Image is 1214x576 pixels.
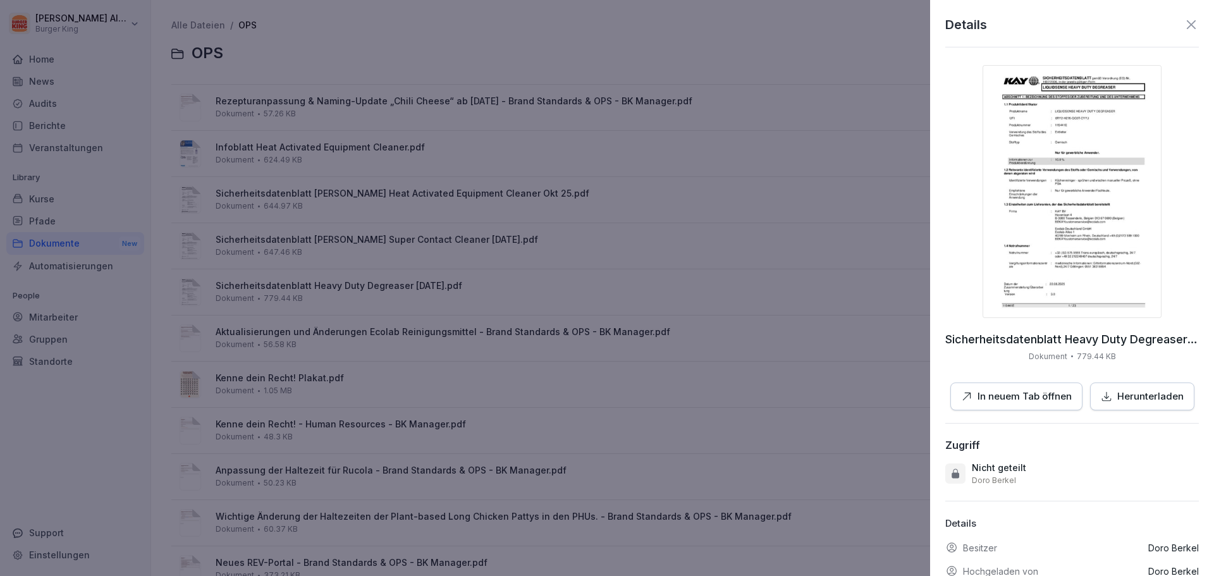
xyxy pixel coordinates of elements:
[1029,351,1067,362] p: Dokument
[950,383,1082,411] button: In neuem Tab öffnen
[1148,541,1199,555] p: Doro Berkel
[1117,389,1184,404] p: Herunterladen
[945,439,980,451] div: Zugriff
[945,333,1199,346] p: Sicherheitsdatenblatt Heavy Duty Degreaser Sep25.pdf
[963,541,997,555] p: Besitzer
[972,462,1026,474] p: Nicht geteilt
[983,65,1162,318] img: thumbnail
[972,475,1016,486] p: Doro Berkel
[978,389,1072,404] p: In neuem Tab öffnen
[945,15,987,34] p: Details
[945,517,1199,531] p: Details
[1090,383,1194,411] button: Herunterladen
[1077,351,1116,362] p: 779.44 KB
